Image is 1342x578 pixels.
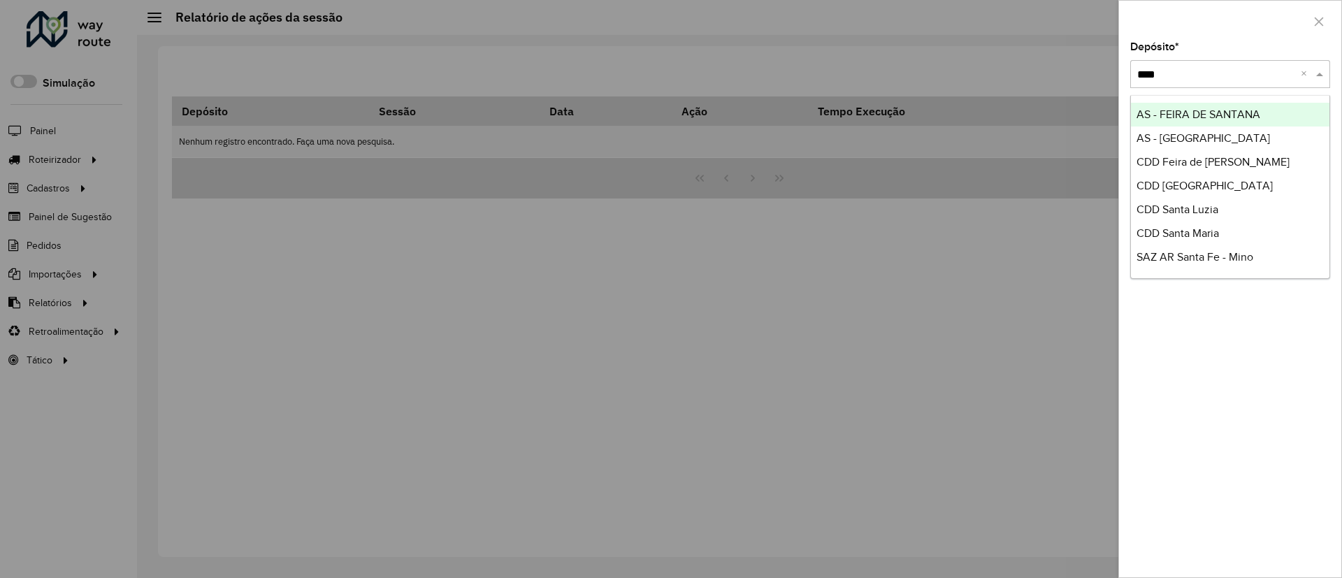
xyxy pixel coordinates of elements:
[1137,156,1290,168] span: CDD Feira de [PERSON_NAME]
[1137,132,1270,144] span: AS - [GEOGRAPHIC_DATA]
[1301,66,1313,82] span: Clear all
[1130,38,1179,55] label: Depósito
[1137,203,1218,215] span: CDD Santa Luzia
[1130,95,1330,279] ng-dropdown-panel: Options list
[1137,251,1253,263] span: SAZ AR Santa Fe - Mino
[1137,227,1219,239] span: CDD Santa Maria
[1137,180,1273,192] span: CDD [GEOGRAPHIC_DATA]
[1137,108,1260,120] span: AS - FEIRA DE SANTANA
